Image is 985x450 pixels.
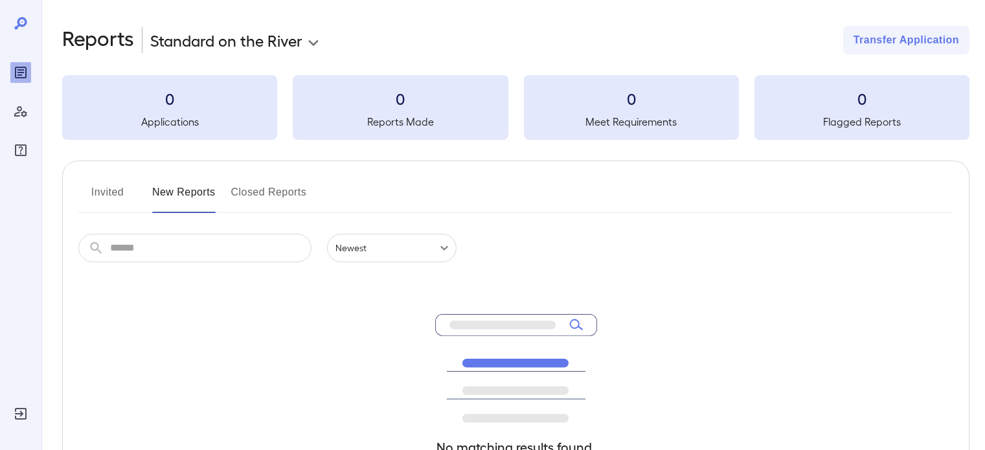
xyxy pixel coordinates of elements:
[78,182,137,213] button: Invited
[10,101,31,122] div: Manage Users
[62,88,277,109] h3: 0
[754,88,969,109] h3: 0
[152,182,216,213] button: New Reports
[843,26,969,54] button: Transfer Application
[293,114,508,129] h5: Reports Made
[62,26,134,54] h2: Reports
[327,234,457,262] div: Newest
[524,114,739,129] h5: Meet Requirements
[10,62,31,83] div: Reports
[10,403,31,424] div: Log Out
[754,114,969,129] h5: Flagged Reports
[62,114,277,129] h5: Applications
[293,88,508,109] h3: 0
[524,88,739,109] h3: 0
[150,30,302,51] p: Standard on the River
[62,75,969,140] summary: 0Applications0Reports Made0Meet Requirements0Flagged Reports
[10,140,31,161] div: FAQ
[231,182,307,213] button: Closed Reports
